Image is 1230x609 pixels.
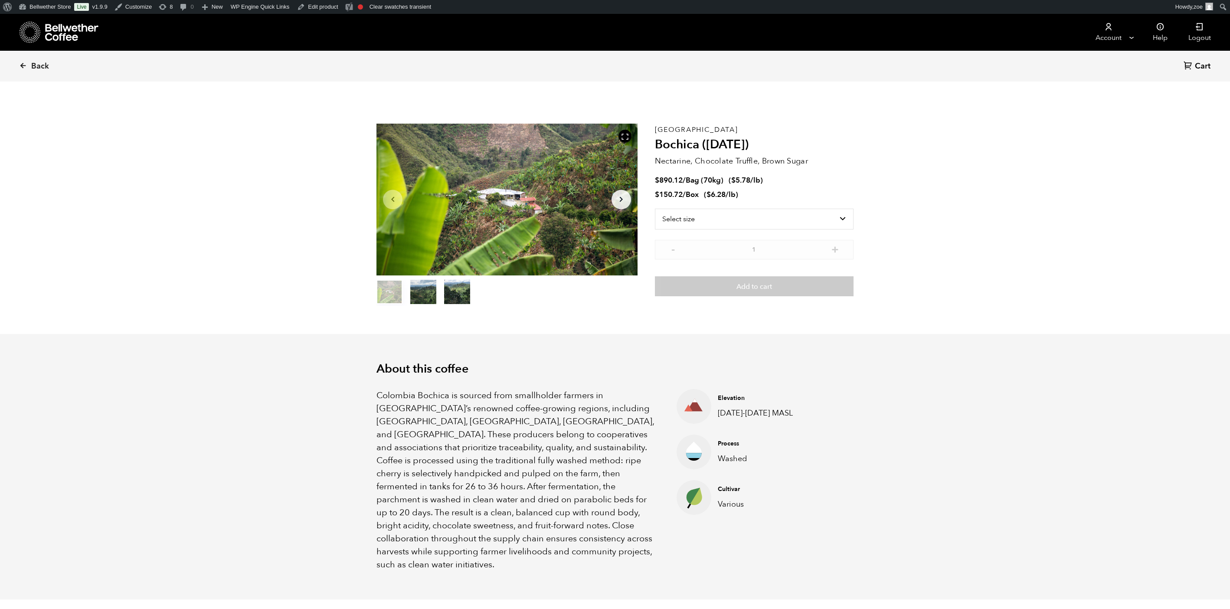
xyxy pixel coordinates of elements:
bdi: 890.12 [655,175,683,185]
div: Focus keyphrase not set [358,4,363,10]
p: Various [718,498,800,510]
span: Cart [1195,61,1210,72]
a: Account [1082,14,1135,51]
a: Cart [1184,61,1213,72]
h2: Bochica ([DATE]) [655,138,854,152]
h4: Process [718,439,800,448]
bdi: 6.28 [707,190,726,200]
span: / [683,190,686,200]
span: $ [731,175,736,185]
a: Live [74,3,89,11]
a: Logout [1178,14,1221,51]
bdi: 5.78 [731,175,750,185]
p: Washed [718,453,800,465]
span: zoe [1194,3,1203,10]
p: Nectarine, Chocolate Truffle, Brown Sugar [655,155,854,167]
span: $ [707,190,711,200]
h4: Cultivar [718,485,800,494]
span: Bag (70kg) [686,175,723,185]
bdi: 150.72 [655,190,683,200]
p: Colombia Bochica is sourced from smallholder farmers in [GEOGRAPHIC_DATA]’s renowned coffee-growi... [376,389,655,571]
button: Add to cart [655,276,854,296]
h4: Elevation [718,394,800,403]
button: + [830,244,841,253]
p: [DATE]-[DATE] MASL [718,407,800,419]
span: /lb [750,175,760,185]
span: $ [655,175,659,185]
span: $ [655,190,659,200]
a: Help [1142,14,1178,51]
span: ( ) [704,190,738,200]
span: Back [31,61,49,72]
span: ( ) [729,175,763,185]
button: - [668,244,679,253]
h2: About this coffee [376,362,854,376]
span: Box [686,190,699,200]
span: /lb [726,190,736,200]
span: / [683,175,686,185]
